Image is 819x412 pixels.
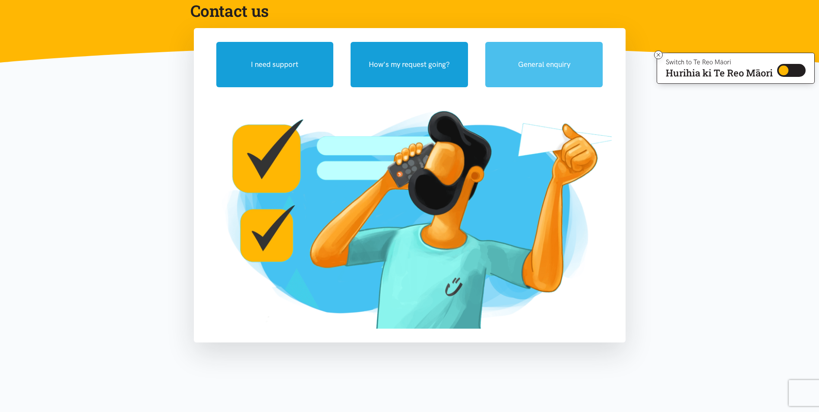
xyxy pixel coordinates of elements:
button: I need support [216,42,334,87]
p: Switch to Te Reo Māori [666,60,773,65]
button: General enquiry [485,42,603,87]
h1: Contact us [190,0,615,21]
button: How's my request going? [351,42,468,87]
p: Hurihia ki Te Reo Māori [666,69,773,77]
